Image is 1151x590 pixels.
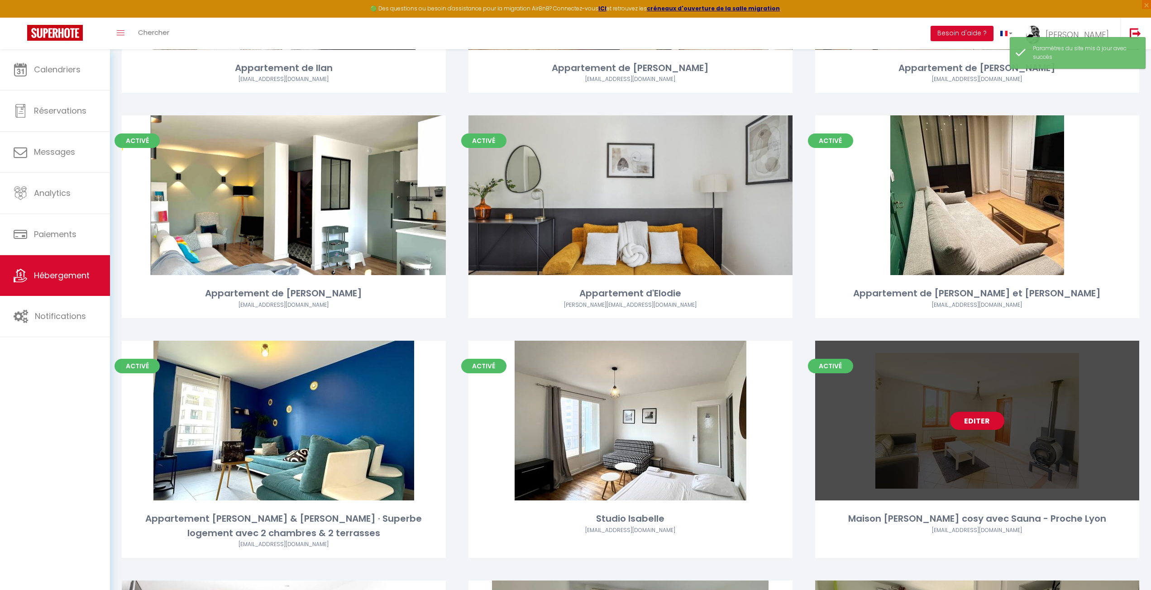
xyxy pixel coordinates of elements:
div: Airbnb [122,301,446,309]
div: Airbnb [468,526,793,535]
button: Ouvrir le widget de chat LiveChat [7,4,34,31]
a: ICI [598,5,607,12]
span: Paiements [34,228,76,240]
div: Maison [PERSON_NAME] cosy avec Sauna - Proche Lyon [815,512,1139,526]
span: Activé [808,133,853,148]
div: Airbnb [815,301,1139,309]
div: Appartement de [PERSON_NAME] [815,61,1139,75]
div: Appartement de [PERSON_NAME] et [PERSON_NAME] [815,286,1139,300]
span: Activé [461,133,506,148]
div: Appartement de [PERSON_NAME] [122,286,446,300]
div: Airbnb [468,301,793,309]
span: Activé [115,359,160,373]
div: Airbnb [815,526,1139,535]
a: Chercher [131,18,176,49]
a: Editer [950,412,1004,430]
div: Airbnb [122,75,446,84]
span: [PERSON_NAME] [1046,29,1109,40]
div: Appartement d'Elodie [468,286,793,300]
div: Airbnb [815,75,1139,84]
a: créneaux d'ouverture de la salle migration [647,5,780,12]
span: Analytics [34,187,71,199]
button: Besoin d'aide ? [931,26,993,41]
div: Studio Isabelle [468,512,793,526]
div: Paramètres du site mis à jour avec succès [1033,44,1136,62]
img: logout [1130,28,1141,39]
div: Appartement de [PERSON_NAME] [468,61,793,75]
div: Appartement [PERSON_NAME] & [PERSON_NAME] · Superbe logement avec 2 chambres & 2 terrasses [122,512,446,540]
img: ... [1026,26,1040,44]
span: Hébergement [34,270,90,281]
div: Appartement de Ilan [122,61,446,75]
div: Airbnb [468,75,793,84]
div: Airbnb [122,540,446,549]
span: Activé [808,359,853,373]
span: Notifications [35,310,86,322]
span: Activé [115,133,160,148]
span: Activé [461,359,506,373]
span: Chercher [138,28,169,37]
a: ... [PERSON_NAME] [1019,18,1120,49]
span: Calendriers [34,64,81,75]
img: Super Booking [27,25,83,41]
span: Réservations [34,105,86,116]
span: Messages [34,146,75,157]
